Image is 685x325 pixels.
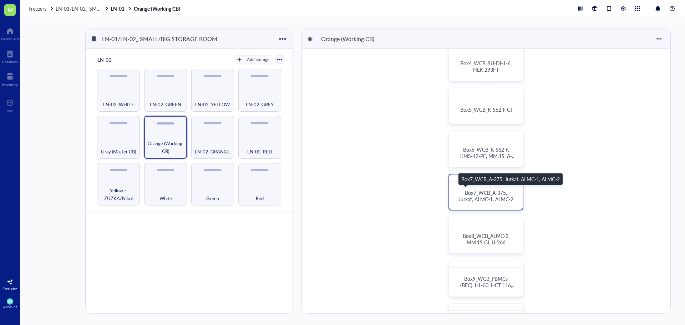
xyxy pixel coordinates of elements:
span: LN-02_GREY [246,101,274,108]
span: LN-02_GREEN [150,101,181,108]
div: Orange (Working CB) [318,33,377,45]
span: Freezers [29,5,46,12]
div: Dashboard [1,37,19,41]
button: Add storage [234,55,273,64]
span: LN-02_RED [247,148,272,156]
div: Account [3,305,17,309]
span: Yellow - ZUZKA/Nikol [100,187,137,202]
div: LN-01/LN-02_ SMALL/BIG STORAGE ROOM [99,33,220,45]
span: Red [256,194,264,202]
a: Dashboard [1,25,19,41]
a: LN-01/LN-02_ SMALL/BIG STORAGE ROOM [56,5,109,12]
span: LN-02_WHITE [103,101,134,108]
a: Inventory [2,71,18,87]
span: Box6_WCB_K-562 F, KMS-12-PE, MM.1S, A-375 [460,146,516,166]
a: LN-01Orange (Working CB) [111,5,182,12]
span: M [7,5,13,14]
div: Notebook [2,60,18,64]
div: LN-01 [94,55,137,65]
div: Add storage [247,56,269,63]
span: Box4_WCB_SU-DHL-6, HEK 293FT [460,60,513,73]
a: Notebook [2,48,18,64]
span: Box9_WCB_PBMCs (BFC), HL-60, HCT 116, OPM-2 [460,275,516,295]
span: LN-02_ORANGE [195,148,230,156]
div: Box7_WCB_A-375, Jurkat, ALMC-1, ALMC-2 [461,175,560,183]
span: LN-02_YELLOW [195,101,230,108]
span: White [159,194,172,202]
a: Freezers [29,5,54,12]
span: Box5_WCB_K-562 F GI [460,106,512,113]
span: Green [206,194,219,202]
div: Add [7,108,14,113]
span: Box7_WCB_A-375, Jurkat, ALMC-1, ALMC-2 [458,189,513,203]
span: Box8_WCB_ALMC-2, MM.1S GI, U-266 [463,232,511,246]
span: Orange (Working CB) [148,139,183,155]
div: Free plan [2,286,17,291]
div: Inventory [2,82,18,87]
span: DG [8,300,12,303]
span: LN-01/LN-02_ SMALL/BIG STORAGE ROOM [56,5,156,12]
span: Gray (Master CB) [101,148,136,156]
